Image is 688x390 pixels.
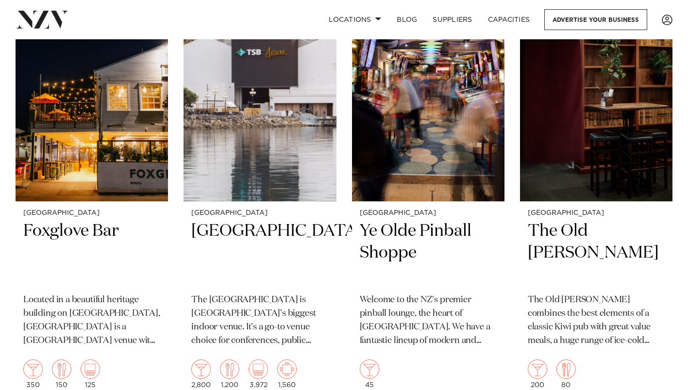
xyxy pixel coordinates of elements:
img: cocktail.png [528,359,547,379]
img: theatre.png [249,359,268,379]
small: [GEOGRAPHIC_DATA] [23,210,160,217]
h2: The Old [PERSON_NAME] [528,220,665,286]
small: [GEOGRAPHIC_DATA] [191,210,328,217]
img: dining.png [556,359,576,379]
a: SUPPLIERS [425,9,480,30]
a: Locations [321,9,389,30]
p: The Old [PERSON_NAME] combines the best elements of a classic Kiwi pub with great value meals, a ... [528,293,665,348]
div: 350 [23,359,43,389]
img: meeting.png [277,359,297,379]
img: dining.png [220,359,239,379]
div: 80 [556,359,576,389]
a: Capacities [480,9,538,30]
div: 2,800 [191,359,211,389]
div: 1,200 [220,359,239,389]
div: 3,972 [249,359,268,389]
img: nzv-logo.png [16,11,68,28]
img: dining.png [52,359,71,379]
a: Advertise your business [544,9,647,30]
p: Welcome to the NZ's premier pinball lounge, the heart of [GEOGRAPHIC_DATA]. We have a fantastic l... [360,293,497,348]
img: theatre.png [81,359,100,379]
img: cocktail.png [23,359,43,379]
div: 1,560 [277,359,297,389]
a: BLOG [389,9,425,30]
div: 125 [81,359,100,389]
p: The [GEOGRAPHIC_DATA] is [GEOGRAPHIC_DATA]’s biggest indoor venue. It’s a go-to venue choice for ... [191,293,328,348]
img: cocktail.png [360,359,379,379]
h2: Foxglove Bar [23,220,160,286]
img: cocktail.png [191,359,211,379]
div: 200 [528,359,547,389]
p: Located in a beautiful heritage building on [GEOGRAPHIC_DATA], [GEOGRAPHIC_DATA] is a [GEOGRAPHIC... [23,293,160,348]
div: 150 [52,359,71,389]
h2: [GEOGRAPHIC_DATA] [191,220,328,286]
small: [GEOGRAPHIC_DATA] [360,210,497,217]
div: 45 [360,359,379,389]
h2: Ye Olde Pinball Shoppe [360,220,497,286]
small: [GEOGRAPHIC_DATA] [528,210,665,217]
